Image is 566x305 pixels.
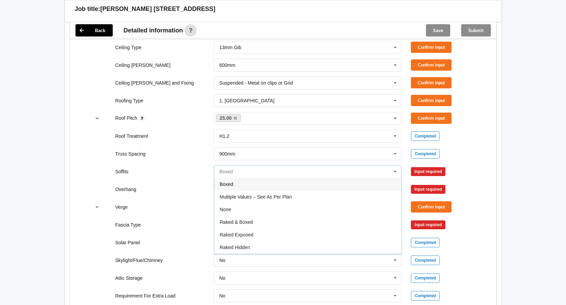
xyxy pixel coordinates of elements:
[411,131,440,141] div: Completed
[219,151,235,156] div: 900mm
[75,24,113,37] button: Back
[115,187,136,192] label: Overhang
[115,204,128,210] label: Verge
[115,98,143,103] label: Roofing Type
[411,256,440,265] div: Completed
[115,45,141,50] label: Ceiling Type
[115,293,176,299] label: Requirement For Extra Load
[75,5,100,13] h3: Job title:
[115,115,138,121] label: Roof Pitch
[91,201,104,213] button: reference-toggle
[220,207,231,212] span: None
[219,276,225,280] div: No
[411,59,452,71] button: Confirm input
[220,219,253,225] span: Raked & Boxed
[115,62,170,68] label: Ceiling [PERSON_NAME]
[411,95,452,106] button: Confirm input
[411,273,440,283] div: Completed
[219,134,230,139] div: H1.2
[115,133,148,139] label: Roof Treatment
[219,45,241,50] div: 13mm Gib
[124,27,183,33] span: Detailed information
[219,258,225,263] div: No
[219,98,274,103] div: 1. [GEOGRAPHIC_DATA]
[411,42,452,53] button: Confirm input
[220,232,253,237] span: Raked Exposed
[411,113,452,124] button: Confirm input
[219,63,235,68] div: 600mm
[411,220,445,229] div: Input required
[220,245,250,250] span: Raked Hidden
[219,81,293,85] div: Suspended - Metal on clips or Grid
[220,194,292,200] span: Multiple Values – See As Per Plan
[216,114,241,122] a: 25.00
[91,112,104,125] button: reference-toggle
[411,149,440,159] div: Completed
[115,222,141,228] label: Fascia Type
[115,240,140,245] label: Solar Panel
[115,80,194,86] label: Ceiling [PERSON_NAME] and Fixing
[219,293,225,298] div: No
[411,291,440,301] div: Completed
[411,201,452,213] button: Confirm input
[115,169,128,174] label: Soffits
[115,151,146,157] label: Truss Spacing
[411,238,440,247] div: Completed
[411,185,445,194] div: Input required
[115,275,142,281] label: Attic Storage
[411,77,452,88] button: Confirm input
[220,181,233,187] span: Boxed
[100,5,216,13] h3: [PERSON_NAME] [STREET_ADDRESS]
[115,258,163,263] label: Skylight/Flue/Chimney
[411,167,445,176] div: Input required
